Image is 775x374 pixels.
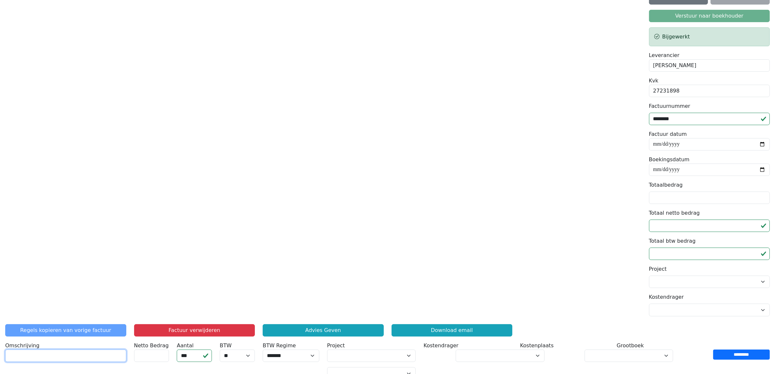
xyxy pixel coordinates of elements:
[392,324,513,337] a: Download email
[177,342,193,350] label: Aantal
[220,342,232,350] label: BTW
[649,209,700,217] label: Totaal netto bedrag
[134,342,169,350] label: Netto Bedrag
[649,181,683,189] label: Totaalbedrag
[327,342,345,350] label: Project
[649,265,667,273] label: Project
[649,77,658,85] label: Kvk
[649,51,680,59] label: Leverancier
[649,59,770,72] div: [PERSON_NAME]
[423,342,458,350] label: Kostendrager
[5,342,39,350] label: Omschrijving
[134,324,255,337] button: Factuur verwijderen
[649,237,696,245] label: Totaal btw bedrag
[263,324,384,337] a: Advies Geven
[649,85,770,97] div: 27231898
[662,34,690,40] span: Bijgewerkt
[520,342,554,350] label: Kostenplaats
[649,293,684,301] label: Kostendrager
[649,102,690,110] label: Factuurnummer
[617,342,644,350] label: Grootboek
[649,130,687,138] label: Factuur datum
[263,342,296,350] label: BTW Regime
[649,156,690,164] label: Boekingsdatum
